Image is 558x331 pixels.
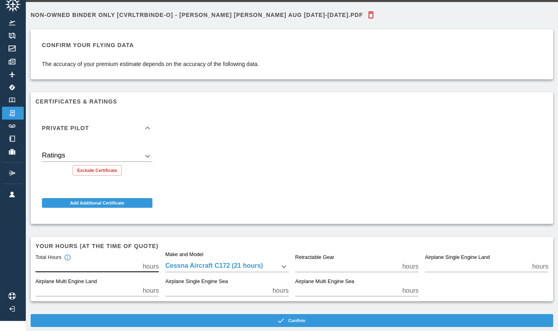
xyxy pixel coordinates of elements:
[532,262,548,271] p: hours
[165,261,289,272] div: Cessna Aircraft C172 (21 hours)
[143,262,159,271] p: hours
[295,254,334,261] label: Retractable Gear
[42,41,259,50] h6: Confirm your flying data
[402,286,418,296] p: hours
[295,278,354,285] label: Airplane Multi Engine Sea
[35,278,97,285] label: Airplane Multi Engine Land
[35,97,548,106] h6: Certificates & Ratings
[402,262,418,271] p: hours
[42,60,259,68] p: The accuracy of your premium estimate depends on the accuracy of the following data.
[35,141,159,182] div: Private Pilot
[425,254,490,261] label: Airplane Single Engine Land
[35,115,159,141] div: Private Pilot
[143,286,159,296] p: hours
[42,125,89,131] h6: Private Pilot
[73,165,121,176] button: Exclude Certificate
[273,286,289,296] p: hours
[165,251,203,258] label: Make and Model
[35,242,548,250] h6: Your hours (at the time of quote)
[31,12,363,18] h6: Non-Owned Binder Only [CVRLTRBINDE-O] - [PERSON_NAME] [PERSON_NAME] AUG [DATE]-[DATE].pdf
[165,278,228,285] label: Airplane Single Engine Sea
[35,254,71,261] div: Total Hours
[42,198,152,208] button: Add Additional Certificate
[31,314,553,327] button: Confirm
[64,254,71,261] svg: Total hours in fixed-wing aircraft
